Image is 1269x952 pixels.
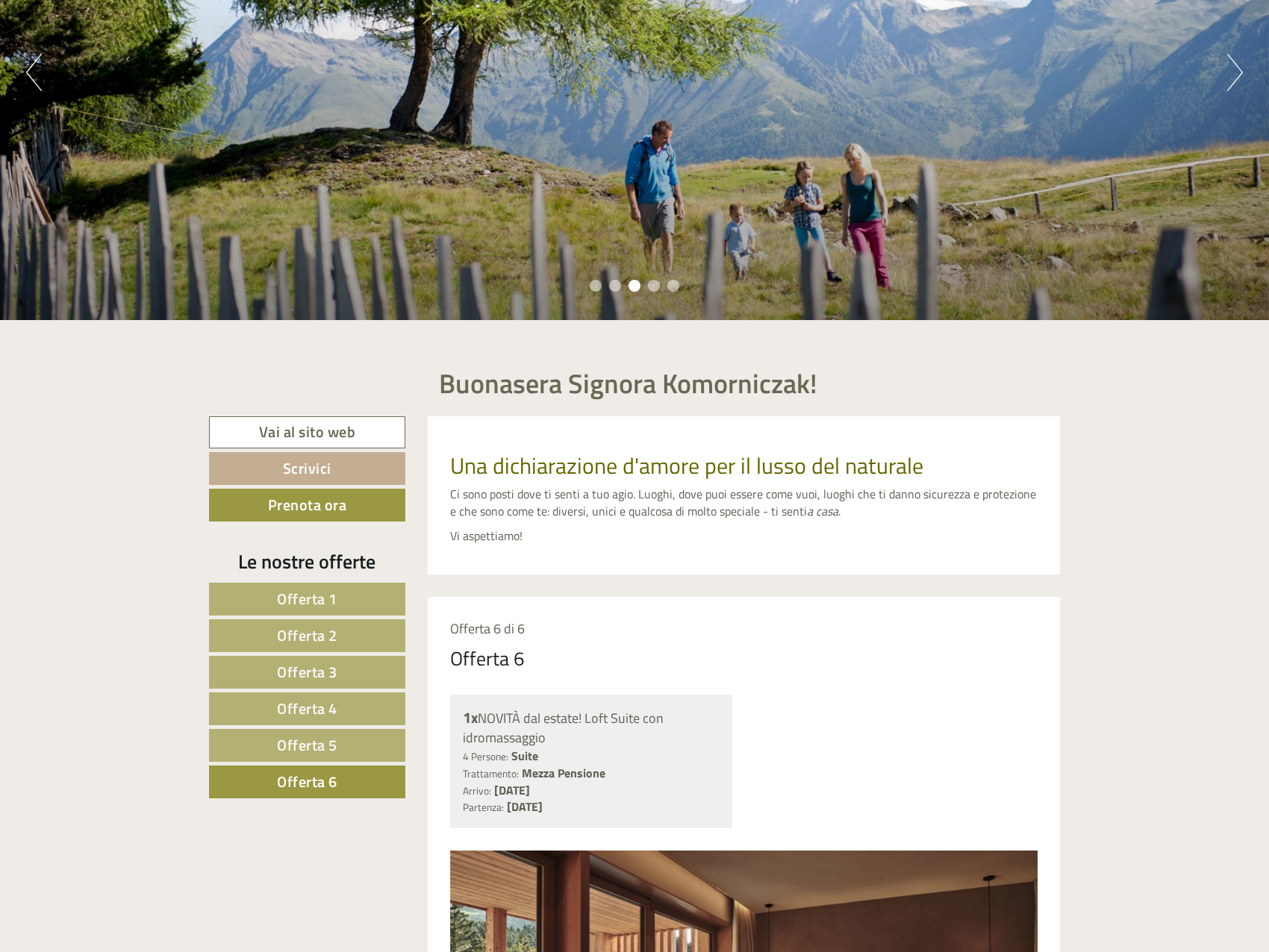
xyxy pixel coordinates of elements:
[450,527,1038,545] p: Vi aspettiamo!
[373,43,566,55] div: Lei
[277,697,337,720] span: Offerta 4
[522,764,605,782] b: Mezza Pensione
[463,783,491,798] small: Arrivo:
[209,416,405,448] a: Vai al sito web
[816,502,838,520] em: casa
[463,749,508,764] small: 4 Persone:
[450,619,525,639] span: Offerta 6 di 6
[26,54,42,91] button: Previous
[209,452,405,485] a: Scrivici
[463,707,720,748] div: NOVITÀ dal estate! Loft Suite con idromassaggio
[209,548,405,575] div: Le nostre offerte
[510,386,589,419] button: Invia
[507,798,543,815] b: [DATE]
[277,733,337,757] span: Offerta 5
[511,747,538,765] b: Suite
[277,660,337,683] span: Offerta 3
[266,11,322,37] div: lunedì
[450,486,1038,520] p: Ci sono posti dove ti senti a tuo agio. Luoghi, dove puoi essere come vuoi, luoghi che ti danno s...
[277,624,337,647] span: Offerta 2
[463,800,504,815] small: Partenza:
[277,770,337,793] span: Offerta 6
[463,706,478,729] b: 1x
[450,645,525,672] div: Offerta 6
[1227,54,1243,91] button: Next
[494,781,530,799] b: [DATE]
[439,369,817,398] h1: Buonasera Signora Komorniczak!
[366,40,577,86] div: Buon giorno, come possiamo aiutarla?
[463,766,519,781] small: Trattamento:
[450,448,923,483] span: Una dichiarazione d'amore per il lusso del naturale
[807,502,813,520] em: a
[209,489,405,522] a: Prenota ora
[373,72,566,83] small: 17:30
[277,587,337,610] span: Offerta 1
